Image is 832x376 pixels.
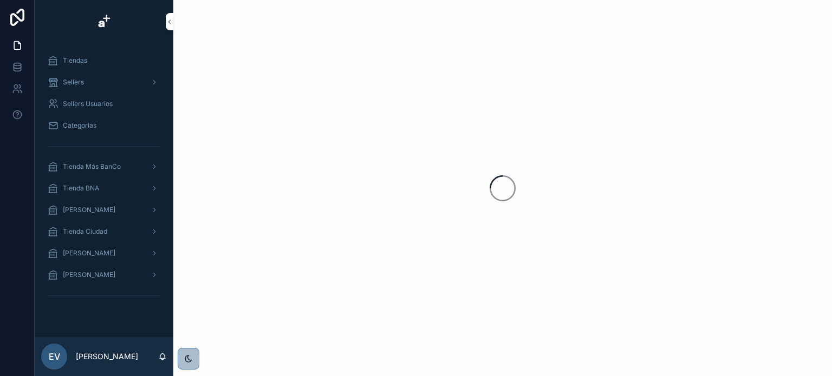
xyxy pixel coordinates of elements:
span: Tienda Más BanCo [63,162,121,171]
a: [PERSON_NAME] [41,265,167,285]
span: [PERSON_NAME] [63,271,115,279]
a: Tienda Más BanCo [41,157,167,176]
span: Categorias [63,121,96,130]
span: Tiendas [63,56,87,65]
p: [PERSON_NAME] [76,351,138,362]
a: Tiendas [41,51,167,70]
span: [PERSON_NAME] [63,249,115,258]
span: Sellers Usuarios [63,100,113,108]
div: scrollable content [35,43,173,318]
a: [PERSON_NAME] [41,200,167,220]
a: Sellers Usuarios [41,94,167,114]
span: EV [49,350,60,363]
img: App logo [95,13,113,30]
span: Tienda Ciudad [63,227,107,236]
a: Tienda Ciudad [41,222,167,241]
a: Tienda BNA [41,179,167,198]
span: [PERSON_NAME] [63,206,115,214]
span: Tienda BNA [63,184,99,193]
a: Sellers [41,72,167,92]
span: Sellers [63,78,84,87]
a: [PERSON_NAME] [41,243,167,263]
a: Categorias [41,116,167,135]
